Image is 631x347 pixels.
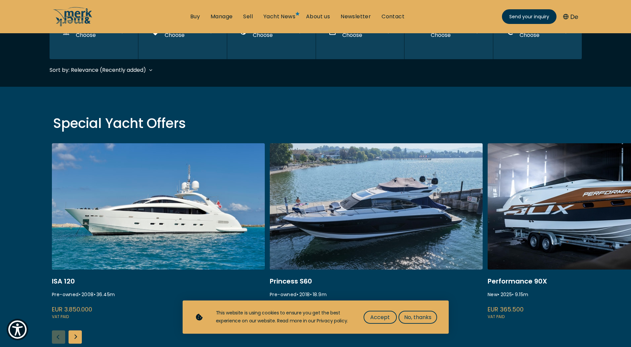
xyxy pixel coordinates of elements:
a: Contact [382,13,404,20]
div: Next slide [69,330,82,344]
a: Buy [190,13,200,20]
span: No, thanks [404,313,431,321]
div: Choose [76,31,96,39]
button: De [563,12,578,21]
a: About us [306,13,330,20]
div: Choose [253,31,279,39]
a: Privacy policy [317,317,347,324]
div: This website is using cookies to ensure you get the best experience on our website. Read more in ... [216,309,350,325]
a: Send your inquiry [502,9,556,24]
div: Choose [342,31,362,39]
div: Choose [431,31,451,39]
button: No, thanks [398,311,437,324]
div: Choose [165,31,185,39]
a: Yacht News [263,13,295,20]
a: Newsletter [341,13,371,20]
a: / [53,21,93,29]
a: Manage [211,13,233,20]
span: Send your inquiry [509,13,549,20]
button: Show Accessibility Preferences [7,319,28,340]
a: Sell [243,13,253,20]
div: Choose [520,31,540,39]
span: Accept [370,313,390,321]
button: Accept [364,311,397,324]
div: Sort by: Relevance (Recently added) [50,66,146,74]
